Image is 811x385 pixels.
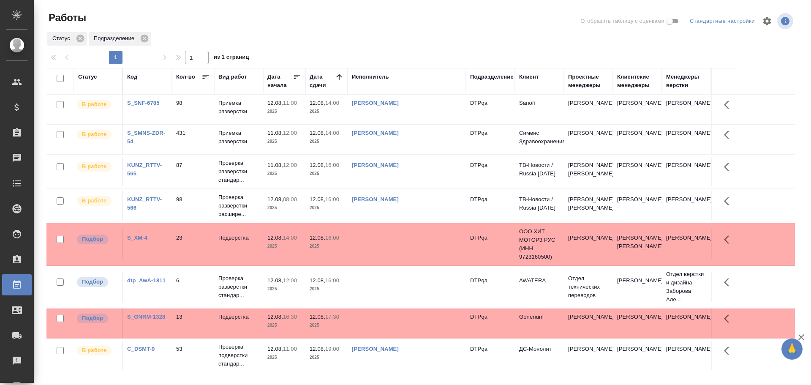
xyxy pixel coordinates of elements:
td: DTPqa [466,125,515,154]
div: Клиент [519,73,539,81]
div: Можно подбирать исполнителей [76,234,118,245]
div: Исполнитель выполняет работу [76,99,118,110]
p: 14:00 [325,100,339,106]
p: Сименс Здравоохранение [519,129,560,146]
p: В работе [82,100,106,109]
p: AWATERA [519,276,560,285]
p: 2025 [267,169,301,178]
p: Проверка подверстки стандар... [218,343,259,368]
p: 12.08, [310,100,325,106]
p: 12.08, [267,314,283,320]
div: Дата сдачи [310,73,335,90]
p: [PERSON_NAME] [666,161,707,169]
p: [PERSON_NAME] [666,313,707,321]
p: 2025 [267,204,301,212]
p: 12.08, [267,100,283,106]
p: 16:00 [325,196,339,202]
p: [PERSON_NAME] [666,234,707,242]
p: 12.08, [310,130,325,136]
p: 2025 [310,204,343,212]
p: [PERSON_NAME], [PERSON_NAME] [568,161,609,178]
div: Менеджеры верстки [666,73,707,90]
p: В работе [82,346,106,355]
td: [PERSON_NAME], [PERSON_NAME] [613,229,662,259]
td: [PERSON_NAME] [613,309,662,338]
div: Подразделение [470,73,514,81]
a: S_SMNS-ZDR-54 [127,130,165,145]
p: Проверка разверстки стандар... [218,159,259,184]
p: [PERSON_NAME] [666,195,707,204]
p: Подбор [82,235,103,243]
p: 2025 [310,107,343,116]
span: Отобразить таблицу с оценками [580,17,664,25]
div: Можно подбирать исполнителей [76,313,118,324]
td: 98 [172,191,214,221]
button: Здесь прячутся важные кнопки [719,157,739,177]
p: 12.08, [310,277,325,284]
p: [PERSON_NAME] [666,129,707,137]
p: Проверка разверстки расшире... [218,193,259,218]
p: [PERSON_NAME], [PERSON_NAME] [568,195,609,212]
p: 16:00 [325,277,339,284]
span: Посмотреть информацию [777,13,795,29]
a: S_SNF-6785 [127,100,160,106]
td: [PERSON_NAME] [613,157,662,186]
p: Подверстка [218,313,259,321]
p: Подверстка [218,234,259,242]
div: Клиентские менеджеры [617,73,658,90]
span: 🙏 [785,340,799,358]
div: Статус [47,32,87,46]
div: Код [127,73,137,81]
p: ДС-Монолит [519,345,560,353]
p: 14:00 [283,235,297,241]
td: DTPqa [466,157,515,186]
a: [PERSON_NAME] [352,196,399,202]
span: Работы [46,11,86,25]
a: [PERSON_NAME] [352,130,399,136]
td: [PERSON_NAME] [564,309,613,338]
td: [PERSON_NAME] [564,95,613,124]
td: DTPqa [466,191,515,221]
button: Здесь прячутся важные кнопки [719,309,739,329]
p: 2025 [267,242,301,251]
p: 12.08, [310,235,325,241]
a: [PERSON_NAME] [352,162,399,168]
p: 2025 [267,353,301,362]
div: Проектные менеджеры [568,73,609,90]
p: Приемка разверстки [218,99,259,116]
div: Можно подбирать исполнителей [76,276,118,288]
p: 17:30 [325,314,339,320]
td: 23 [172,229,214,259]
p: 12.08, [310,346,325,352]
p: Подбор [82,278,103,286]
p: 2025 [310,353,343,362]
p: ТВ-Новости / Russia [DATE] [519,161,560,178]
button: Здесь прячутся важные кнопки [719,229,739,250]
p: 12:00 [283,130,297,136]
td: 13 [172,309,214,338]
button: Здесь прячутся важные кнопки [719,191,739,211]
div: Исполнитель выполняет работу [76,195,118,207]
button: Здесь прячутся важные кнопки [719,341,739,361]
td: [PERSON_NAME] [564,341,613,370]
p: Подбор [82,314,103,322]
td: [PERSON_NAME] [613,191,662,221]
p: 14:00 [325,130,339,136]
a: KUNZ_RTTV-566 [127,196,162,211]
p: 2025 [267,107,301,116]
p: 12.08, [267,277,283,284]
p: [PERSON_NAME] [666,99,707,107]
p: 12:00 [283,277,297,284]
p: Проверка разверстки стандар... [218,274,259,300]
p: Статус [52,34,73,43]
td: 87 [172,157,214,186]
td: DTPqa [466,272,515,302]
p: 08:00 [283,196,297,202]
button: Здесь прячутся важные кнопки [719,95,739,115]
p: 16:00 [325,162,339,168]
td: [PERSON_NAME] [564,229,613,259]
a: S_GNRM-1328 [127,314,165,320]
p: 11:00 [283,346,297,352]
td: DTPqa [466,95,515,124]
p: 2025 [310,169,343,178]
